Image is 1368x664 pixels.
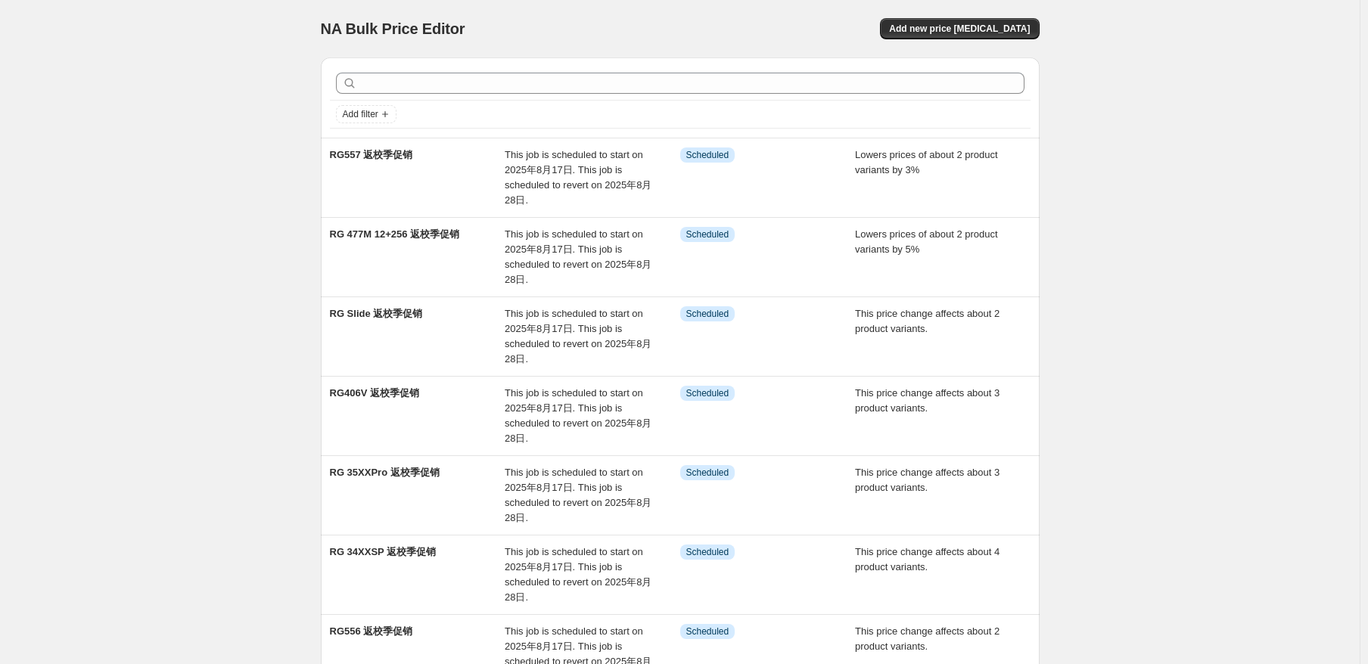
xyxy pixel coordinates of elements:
span: RG557 返校季促销 [330,149,413,160]
span: Scheduled [686,308,729,320]
span: This job is scheduled to start on 2025年8月17日. This job is scheduled to revert on 2025年8月28日. [505,387,651,444]
span: RG 34XXSP 返校季促销 [330,546,437,557]
span: NA Bulk Price Editor [321,20,465,37]
span: Add new price [MEDICAL_DATA] [889,23,1030,35]
span: This job is scheduled to start on 2025年8月17日. This job is scheduled to revert on 2025年8月28日. [505,467,651,523]
span: Scheduled [686,228,729,240]
span: Scheduled [686,387,729,399]
span: This price change affects about 2 product variants. [855,625,1000,652]
span: Scheduled [686,546,729,558]
span: Lowers prices of about 2 product variants by 5% [855,228,998,255]
span: This job is scheduled to start on 2025年8月17日. This job is scheduled to revert on 2025年8月28日. [505,546,651,603]
span: This job is scheduled to start on 2025年8月17日. This job is scheduled to revert on 2025年8月28日. [505,228,651,285]
span: RG Slide 返校季促销 [330,308,423,319]
span: Scheduled [686,625,729,638]
span: This price change affects about 3 product variants. [855,387,1000,414]
span: Add filter [343,108,378,120]
span: RG556 返校季促销 [330,625,413,637]
span: Lowers prices of about 2 product variants by 3% [855,149,998,175]
span: This price change affects about 2 product variants. [855,308,1000,334]
span: This price change affects about 3 product variants. [855,467,1000,493]
button: Add new price [MEDICAL_DATA] [880,18,1039,39]
span: RG 35XXPro 返校季促销 [330,467,440,478]
span: Scheduled [686,149,729,161]
span: This job is scheduled to start on 2025年8月17日. This job is scheduled to revert on 2025年8月28日. [505,308,651,365]
span: This job is scheduled to start on 2025年8月17日. This job is scheduled to revert on 2025年8月28日. [505,149,651,206]
span: RG406V 返校季促销 [330,387,419,399]
button: Add filter [336,105,396,123]
span: RG 477M 12+256 返校季促销 [330,228,460,240]
span: Scheduled [686,467,729,479]
span: This price change affects about 4 product variants. [855,546,1000,572]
